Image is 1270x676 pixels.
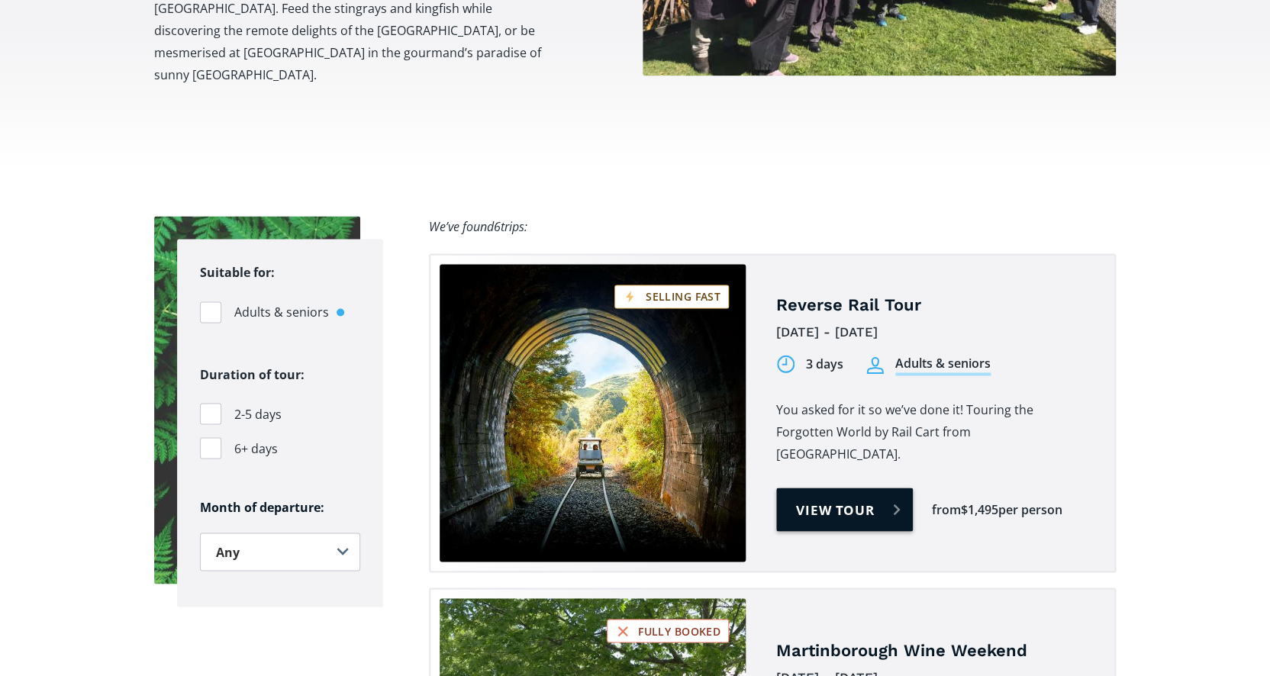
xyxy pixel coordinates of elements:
[200,499,360,515] h6: Month of departure:
[816,356,843,373] div: days
[776,295,1091,317] h4: Reverse Rail Tour
[177,239,383,607] form: Filters
[806,356,813,373] div: 3
[429,216,527,238] div: We’ve found trips:
[895,355,991,375] div: Adults & seniors
[200,262,275,284] legend: Suitable for:
[776,320,1091,344] div: [DATE] - [DATE]
[776,639,1091,662] h4: Martinborough Wine Weekend
[961,501,998,518] div: $1,495
[200,363,305,385] legend: Duration of tour:
[998,501,1062,518] div: per person
[776,398,1091,465] p: You asked for it so we’ve done it! Touring the Forgotten World by Rail Cart from [GEOGRAPHIC_DATA].
[494,218,501,235] span: 6
[234,404,282,424] span: 2-5 days
[932,501,961,518] div: from
[234,438,278,459] span: 6+ days
[234,302,329,323] span: Adults & seniors
[776,488,913,531] a: View tour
